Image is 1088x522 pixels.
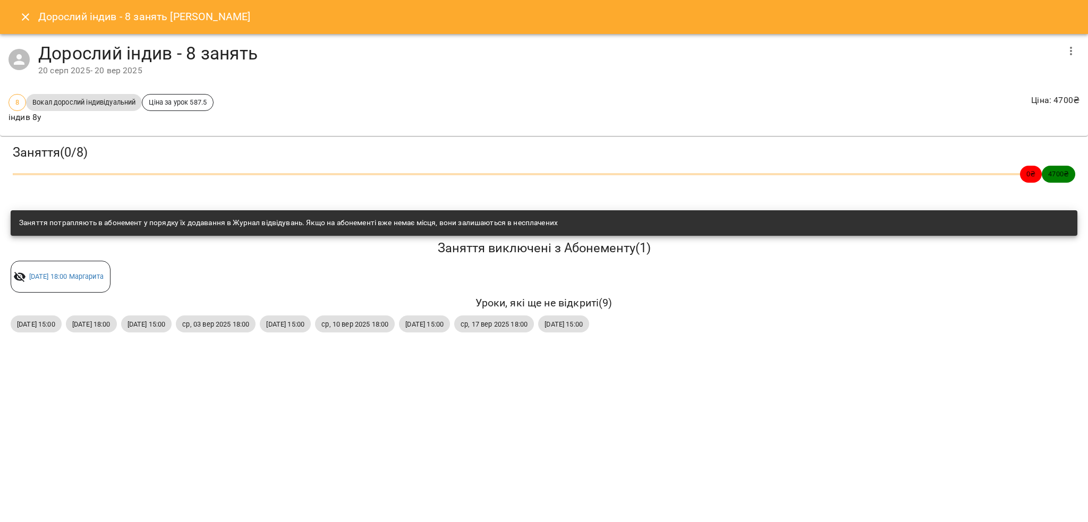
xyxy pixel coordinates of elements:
div: 20 серп 2025 - 20 вер 2025 [38,64,1058,77]
span: Вокал дорослий індивідуальний [26,97,142,107]
span: ср, 10 вер 2025 18:00 [315,319,395,329]
span: 8 [9,97,25,107]
p: Ціна : 4700 ₴ [1031,94,1079,107]
h6: Уроки, які ще не відкриті ( 9 ) [11,295,1077,311]
h6: Дорослий індив - 8 занять [PERSON_NAME] [38,8,251,25]
span: [DATE] 15:00 [11,319,62,329]
span: [DATE] 15:00 [260,319,311,329]
span: [DATE] 15:00 [399,319,450,329]
span: [DATE] 15:00 [121,319,172,329]
div: Заняття потрапляють в абонемент у порядку їх додавання в Журнал відвідувань. Якщо на абонементі в... [19,213,558,233]
h4: Дорослий індив - 8 занять [38,42,1058,64]
span: [DATE] 18:00 [66,319,117,329]
h5: Заняття виключені з Абонементу ( 1 ) [11,240,1077,256]
span: 4700 ₴ [1042,169,1075,179]
button: Close [13,4,38,30]
h3: Заняття ( 0 / 8 ) [13,144,1075,161]
span: Ціна за урок 587.5 [142,97,213,107]
span: 0 ₴ [1020,169,1042,179]
span: [DATE] 15:00 [538,319,589,329]
span: ср, 03 вер 2025 18:00 [176,319,256,329]
span: ср, 17 вер 2025 18:00 [454,319,534,329]
p: індив 8у [8,111,214,124]
a: [DATE] 18:00 Маргарита [29,272,104,280]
